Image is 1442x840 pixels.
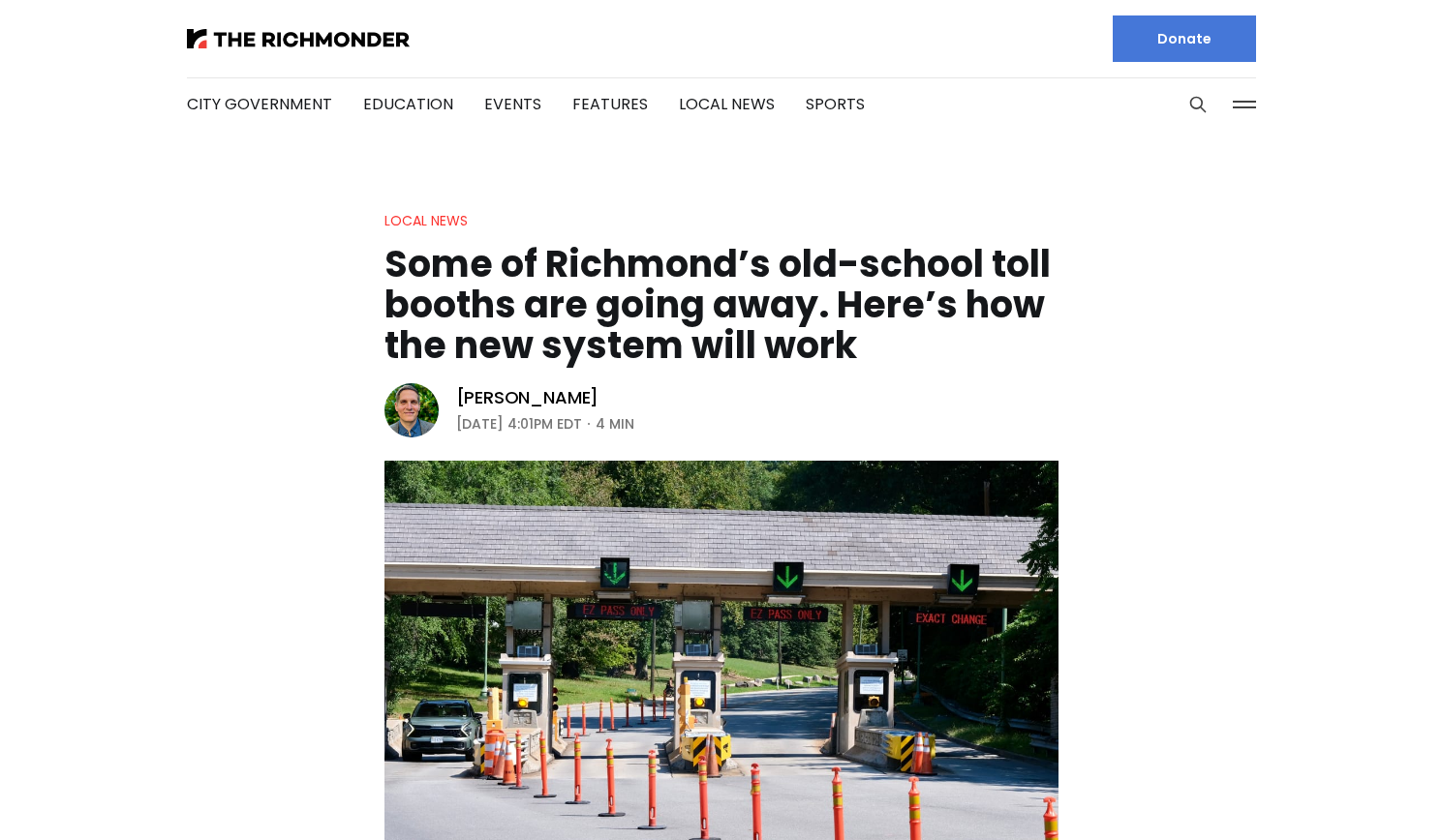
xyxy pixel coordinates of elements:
a: Local News [384,211,468,230]
h1: Some of Richmond’s old-school toll booths are going away. Here’s how the new system will work [384,244,1058,366]
span: 4 min [596,412,634,435]
a: Local News [679,93,775,115]
a: Sports [806,93,865,115]
time: [DATE] 4:01PM EDT [456,412,582,435]
button: Search this site [1183,90,1212,119]
a: Donate [1113,15,1256,62]
a: Education [363,93,453,115]
a: [PERSON_NAME] [456,386,599,409]
a: Events [484,93,541,115]
a: Features [572,93,648,115]
img: Graham Moomaw [384,383,439,437]
img: The Richmonder [187,29,410,48]
a: City Government [187,93,332,115]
